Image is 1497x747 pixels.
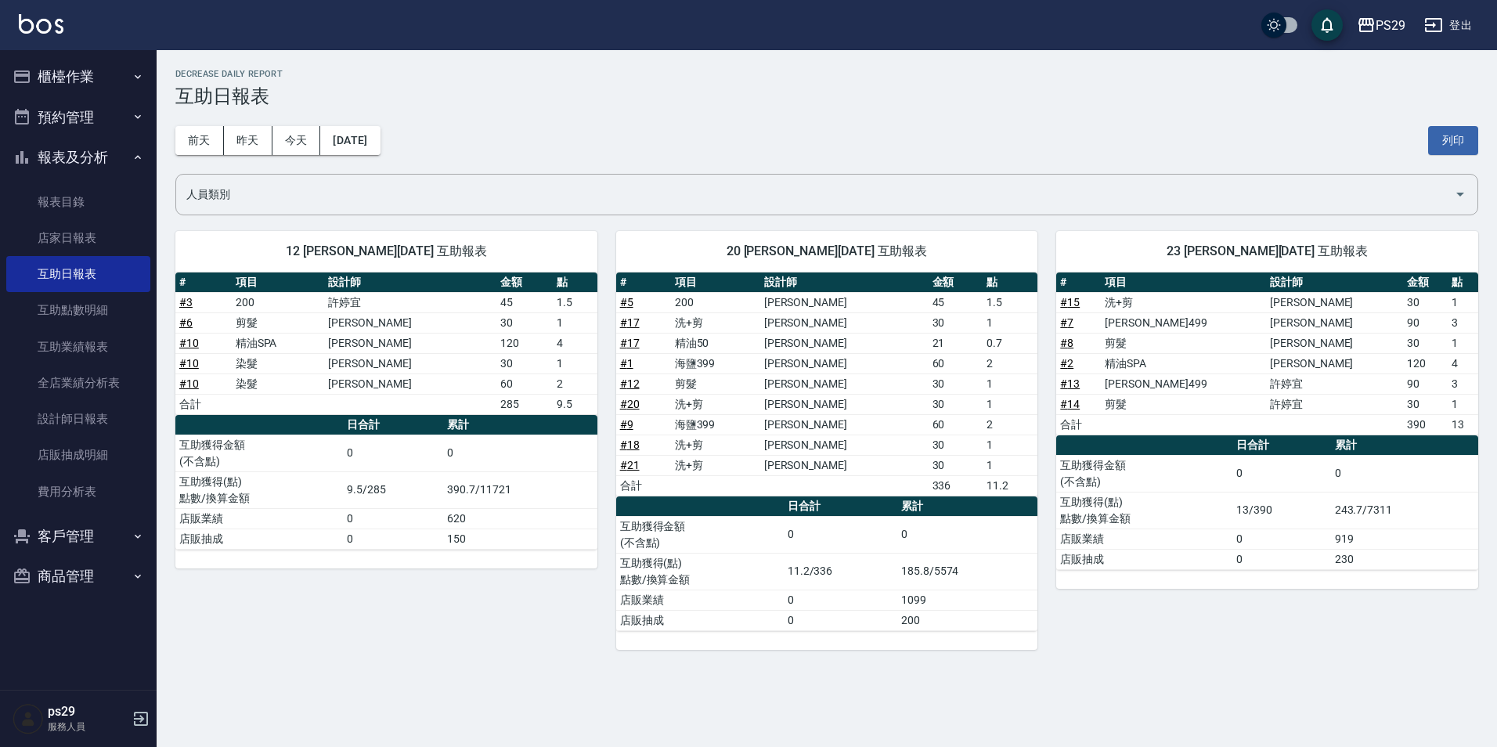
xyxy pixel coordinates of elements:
[443,415,597,435] th: 累計
[496,292,553,312] td: 45
[616,590,784,610] td: 店販業績
[784,553,897,590] td: 11.2/336
[343,415,443,435] th: 日合計
[175,126,224,155] button: 前天
[175,415,597,550] table: a dense table
[1403,272,1448,293] th: 金額
[1101,292,1266,312] td: 洗+剪
[1266,394,1403,414] td: 許婷宜
[1056,455,1232,492] td: 互助獲得金額 (不含點)
[929,353,983,373] td: 60
[760,373,929,394] td: [PERSON_NAME]
[324,333,496,353] td: [PERSON_NAME]
[6,516,150,557] button: 客戶管理
[1232,529,1331,549] td: 0
[1060,337,1073,349] a: #8
[671,353,760,373] td: 海鹽399
[620,357,633,370] a: #1
[179,337,199,349] a: #10
[616,496,1038,631] table: a dense table
[6,329,150,365] a: 互助業績報表
[175,69,1478,79] h2: Decrease Daily Report
[194,244,579,259] span: 12 [PERSON_NAME][DATE] 互助報表
[983,272,1037,293] th: 點
[760,312,929,333] td: [PERSON_NAME]
[983,312,1037,333] td: 1
[929,435,983,455] td: 30
[897,496,1037,517] th: 累計
[343,471,443,508] td: 9.5/285
[1331,529,1478,549] td: 919
[616,610,784,630] td: 店販抽成
[496,353,553,373] td: 30
[496,272,553,293] th: 金額
[671,272,760,293] th: 項目
[1403,292,1448,312] td: 30
[1428,126,1478,155] button: 列印
[929,312,983,333] td: 30
[929,373,983,394] td: 30
[175,85,1478,107] h3: 互助日報表
[983,414,1037,435] td: 2
[343,435,443,471] td: 0
[232,333,325,353] td: 精油SPA
[1448,394,1478,414] td: 1
[983,292,1037,312] td: 1.5
[1418,11,1478,40] button: 登出
[6,474,150,510] a: 費用分析表
[6,256,150,292] a: 互助日報表
[1266,292,1403,312] td: [PERSON_NAME]
[1266,373,1403,394] td: 許婷宜
[13,703,44,734] img: Person
[760,292,929,312] td: [PERSON_NAME]
[760,333,929,353] td: [PERSON_NAME]
[1403,353,1448,373] td: 120
[553,292,597,312] td: 1.5
[175,435,343,471] td: 互助獲得金額 (不含點)
[553,394,597,414] td: 9.5
[671,455,760,475] td: 洗+剪
[1448,414,1478,435] td: 13
[760,353,929,373] td: [PERSON_NAME]
[1403,312,1448,333] td: 90
[232,272,325,293] th: 項目
[620,459,640,471] a: #21
[671,333,760,353] td: 精油50
[620,398,640,410] a: #20
[1101,333,1266,353] td: 剪髮
[616,475,671,496] td: 合計
[1060,316,1073,329] a: #7
[1266,272,1403,293] th: 設計師
[553,353,597,373] td: 1
[6,184,150,220] a: 報表目錄
[1448,333,1478,353] td: 1
[1056,414,1101,435] td: 合計
[983,333,1037,353] td: 0.7
[496,394,553,414] td: 285
[232,373,325,394] td: 染髮
[1232,455,1331,492] td: 0
[1448,292,1478,312] td: 1
[671,312,760,333] td: 洗+剪
[1448,373,1478,394] td: 3
[760,394,929,414] td: [PERSON_NAME]
[6,137,150,178] button: 報表及分析
[929,394,983,414] td: 30
[324,292,496,312] td: 許婷宜
[1056,529,1232,549] td: 店販業績
[760,455,929,475] td: [PERSON_NAME]
[1266,353,1403,373] td: [PERSON_NAME]
[6,556,150,597] button: 商品管理
[983,455,1037,475] td: 1
[1232,549,1331,569] td: 0
[897,610,1037,630] td: 200
[620,418,633,431] a: #9
[897,590,1037,610] td: 1099
[616,272,1038,496] table: a dense table
[1331,455,1478,492] td: 0
[175,471,343,508] td: 互助獲得(點) 點數/換算金額
[19,14,63,34] img: Logo
[1060,296,1080,309] a: #15
[1448,312,1478,333] td: 3
[1448,182,1473,207] button: Open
